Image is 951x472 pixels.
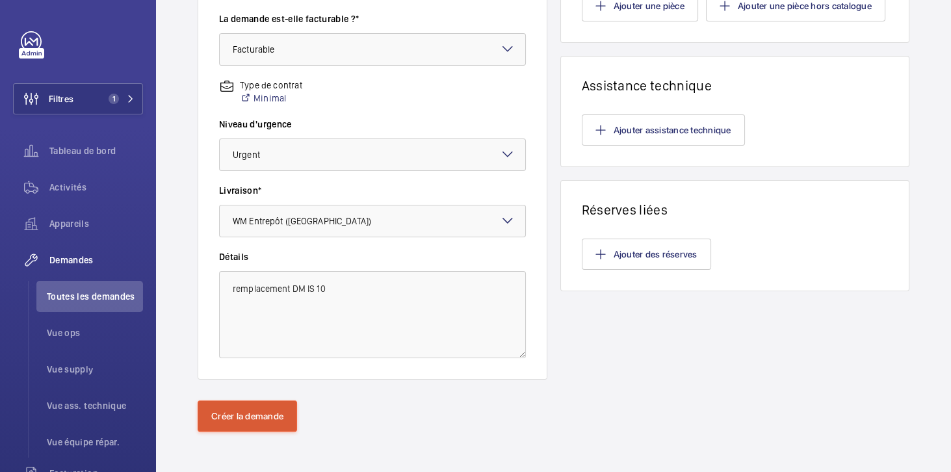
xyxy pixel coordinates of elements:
[219,12,526,25] label: La demande est-elle facturable ?*
[198,400,297,432] button: Créer la demande
[109,94,119,104] span: 1
[47,399,143,412] span: Vue ass. technique
[219,250,526,263] label: Détails
[49,181,143,194] span: Activités
[47,436,143,449] span: Vue équipe répar.
[233,150,260,160] span: Urgent
[49,144,143,157] span: Tableau de bord
[49,92,73,105] span: Filtres
[233,216,371,226] span: WM Entrepôt ([GEOGRAPHIC_DATA])
[219,118,526,131] label: Niveau d'urgence
[233,44,274,55] span: Facturable
[582,114,745,146] button: Ajouter assistance technique
[582,202,889,218] h1: Réserves liées
[13,83,143,114] button: Filtres1
[219,184,526,197] label: Livraison*
[47,326,143,339] span: Vue ops
[582,239,711,270] button: Ajouter des réserves
[240,79,302,92] p: Type de contrat
[47,290,143,303] span: Toutes les demandes
[49,254,143,267] span: Demandes
[582,77,889,94] h1: Assistance technique
[47,363,143,376] span: Vue supply
[49,217,143,230] span: Appareils
[240,92,302,105] a: Minimal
